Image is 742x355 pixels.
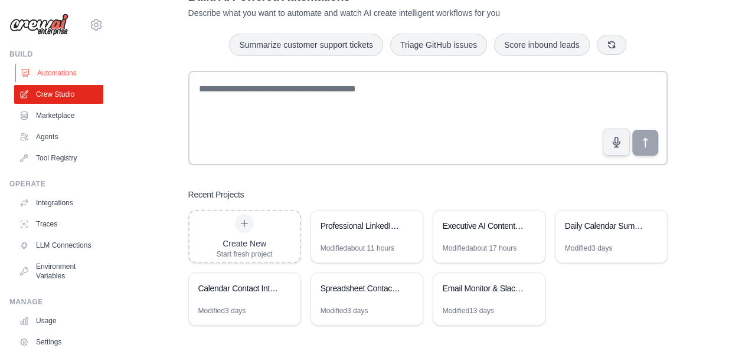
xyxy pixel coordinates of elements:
a: Usage [14,311,103,330]
div: Build [9,50,103,59]
a: Automations [15,64,104,83]
a: Traces [14,215,103,234]
a: Integrations [14,193,103,212]
div: Executive AI Content Automation [443,220,524,232]
div: Start fresh project [217,249,273,259]
div: Operate [9,179,103,189]
a: Environment Variables [14,257,103,285]
a: Tool Registry [14,149,103,167]
button: Score inbound leads [494,34,590,56]
a: LLM Connections [14,236,103,255]
button: Triage GitHub issues [390,34,487,56]
img: Logo [9,14,68,36]
h3: Recent Projects [188,189,244,200]
a: Marketplace [14,106,103,125]
button: Summarize customer support tickets [229,34,383,56]
div: Email Monitor & Slack Alerter [443,282,524,294]
div: Manage [9,297,103,307]
button: Get new suggestions [597,35,626,55]
div: Modified 3 days [198,306,246,315]
div: Daily Calendar Summary Automation [565,220,646,232]
div: Modified about 17 hours [443,244,517,253]
a: Crew Studio [14,85,103,104]
a: Settings [14,333,103,351]
a: Agents [14,127,103,146]
div: Modified 3 days [321,306,368,315]
div: Modified 13 days [443,306,494,315]
div: Create New [217,238,273,249]
div: Modified about 11 hours [321,244,394,253]
div: Professional LinkedIn Profile Analyzer [321,220,401,232]
div: Modified 3 days [565,244,613,253]
p: Describe what you want to automate and watch AI create intelligent workflows for you [188,7,585,19]
div: Calendar Contact Intelligence [198,282,279,294]
div: Spreadsheet Contact Emailer [321,282,401,294]
button: Click to speak your automation idea [603,129,630,156]
iframe: Chat Widget [683,298,742,355]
